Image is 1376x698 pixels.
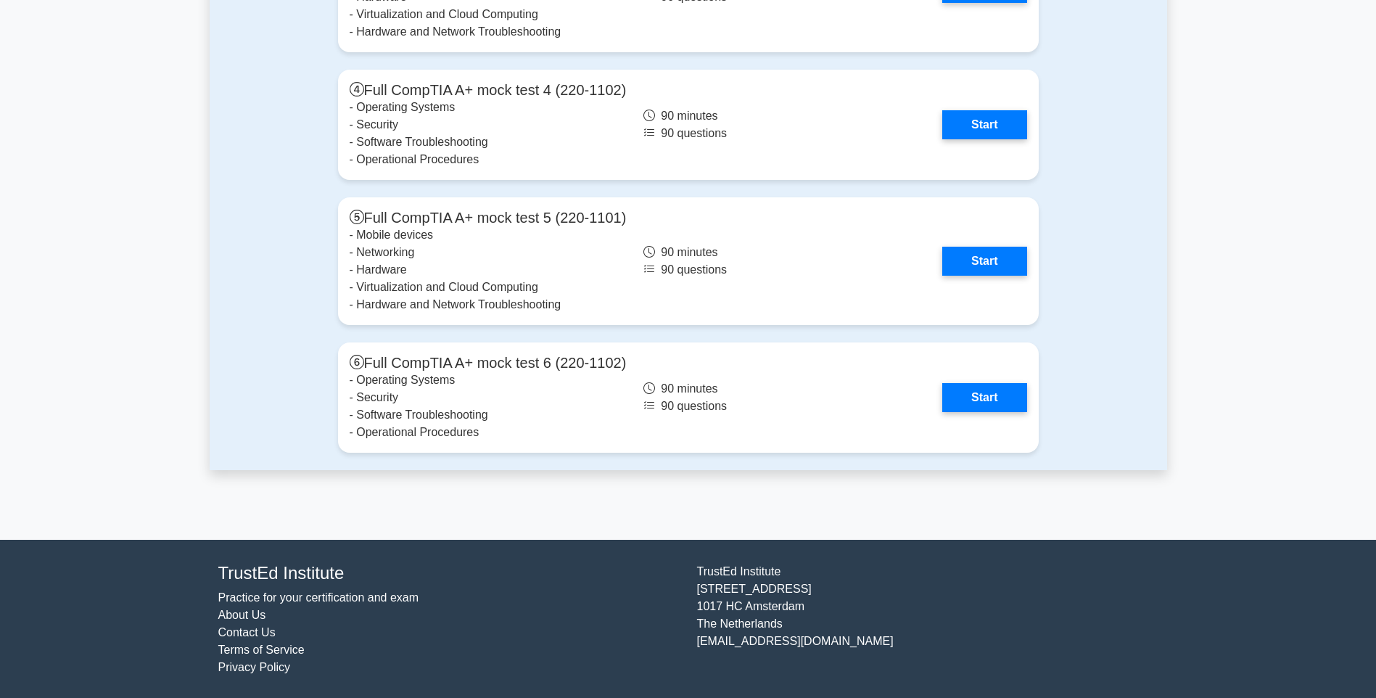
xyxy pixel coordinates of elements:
h4: TrustEd Institute [218,563,680,584]
a: Start [942,383,1026,412]
a: Privacy Policy [218,661,291,673]
a: Terms of Service [218,644,305,656]
div: TrustEd Institute [STREET_ADDRESS] 1017 HC Amsterdam The Netherlands [EMAIL_ADDRESS][DOMAIN_NAME] [688,563,1167,677]
a: Start [942,110,1026,139]
a: About Us [218,609,266,621]
a: Start [942,247,1026,276]
a: Contact Us [218,626,276,639]
a: Practice for your certification and exam [218,591,419,604]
